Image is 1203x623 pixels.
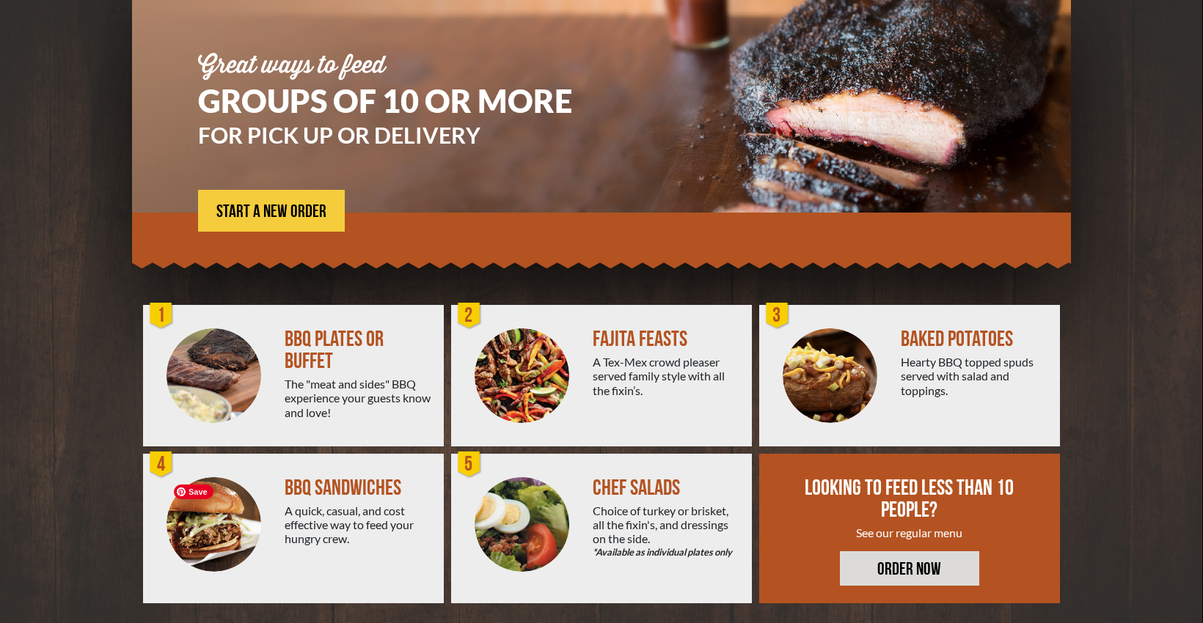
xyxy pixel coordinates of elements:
[285,328,432,372] div: BBQ PLATES OR BUFFET
[840,551,979,586] a: ORDER NOW
[802,477,1017,521] div: LOOKING TO FEED LESS THAN 10 PEOPLE?
[198,85,616,117] h1: GROUPS OF 10 OR MORE
[783,328,877,423] img: PEJ-Baked-Potato.png
[167,477,261,572] img: PEJ-BBQ-Sandwich.png
[593,504,740,560] div: Choice of turkey or brisket, all the fixin's, and dressings on the side.
[285,377,432,419] div: The "meat and sides" BBQ experience your guests know and love!
[285,504,432,546] div: A quick, casual, and cost effective way to feed your hungry crew.
[593,328,740,350] div: FAJITA FEASTS
[593,545,740,559] em: *Available as individual plates only
[593,477,740,499] div: CHEF SALADS
[147,450,176,479] div: 4
[147,301,176,331] div: 1
[285,477,432,499] div: BBQ SANDWICHES
[593,355,740,397] div: A Tex-Mex crowd pleaser served family style with all the fixin’s.
[198,54,616,78] div: Great ways to feed
[198,190,345,232] a: START A NEW ORDER
[198,124,616,146] h3: FOR PICK UP OR DELIVERY
[475,328,569,423] img: PEJ-Fajitas.png
[167,328,261,423] img: PEJ-BBQ-Buffet.png
[216,203,326,221] span: START A NEW ORDER
[763,301,792,331] div: 3
[455,450,484,479] div: 5
[901,328,1048,350] div: BAKED POTATOES
[901,355,1048,397] div: Hearty BBQ topped spuds served with salad and toppings.
[802,526,1017,539] div: See our regular menu
[475,477,569,572] img: Salad-Circle.png
[174,484,213,499] span: Save
[455,301,484,331] div: 2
